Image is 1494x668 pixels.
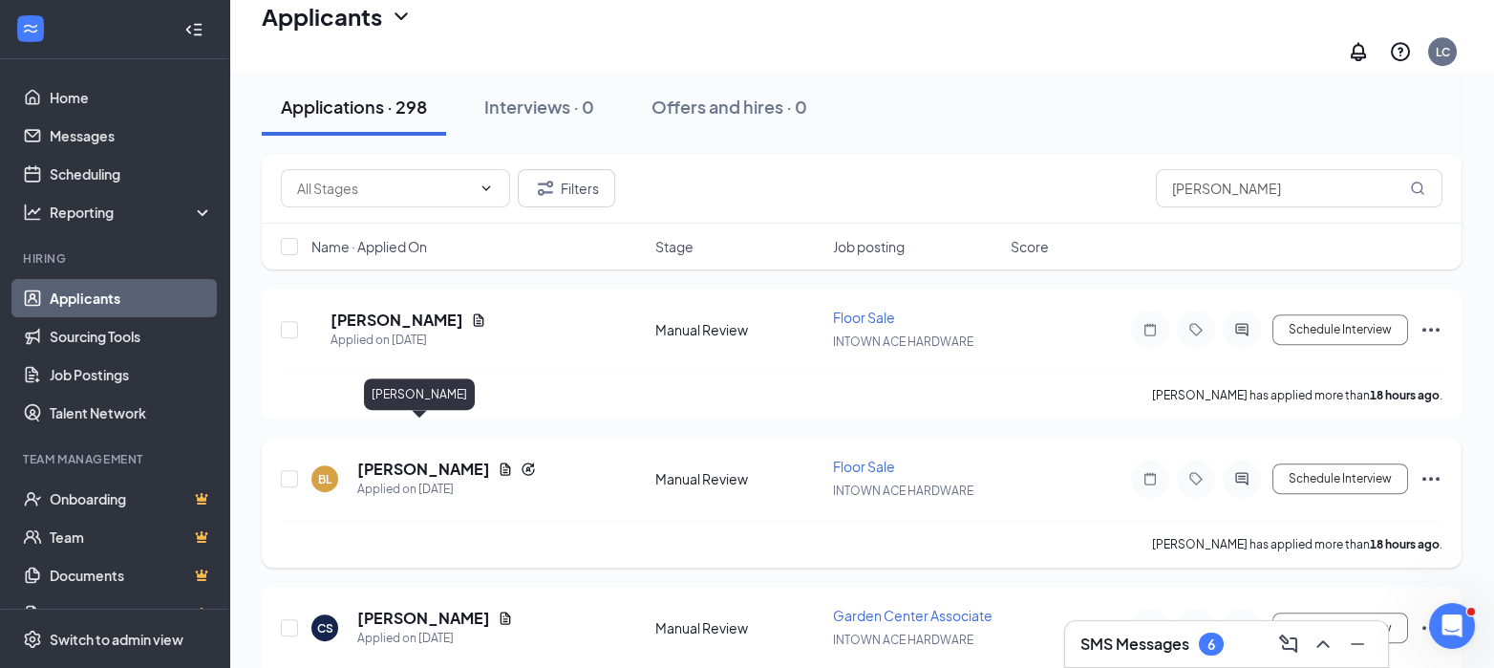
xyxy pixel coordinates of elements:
[357,459,490,480] h5: [PERSON_NAME]
[479,181,494,196] svg: ChevronDown
[1389,40,1412,63] svg: QuestionInfo
[50,394,213,432] a: Talent Network
[297,178,471,199] input: All Stages
[651,95,807,119] div: Offers and hires · 0
[1370,537,1440,551] b: 18 hours ago
[1185,322,1207,337] svg: Tag
[655,320,822,339] div: Manual Review
[1308,629,1338,659] button: ChevronUp
[184,20,203,39] svg: Collapse
[1429,603,1475,649] iframe: Intercom live chat
[23,203,42,222] svg: Analysis
[1011,237,1049,256] span: Score
[390,5,413,28] svg: ChevronDown
[50,203,214,222] div: Reporting
[50,556,213,594] a: DocumentsCrown
[1139,322,1162,337] svg: Note
[833,458,895,475] span: Floor Sale
[655,237,694,256] span: Stage
[1436,44,1450,60] div: LC
[1272,314,1408,345] button: Schedule Interview
[833,633,973,647] span: INTOWN ACE HARDWARE
[331,331,486,350] div: Applied on [DATE]
[1347,40,1370,63] svg: Notifications
[357,629,513,648] div: Applied on [DATE]
[357,480,536,499] div: Applied on [DATE]
[1273,629,1304,659] button: ComposeMessage
[1230,471,1253,486] svg: ActiveChat
[521,462,536,477] svg: Reapply
[1230,322,1253,337] svg: ActiveChat
[833,607,992,624] span: Garden Center Associate
[1207,636,1215,653] div: 6
[23,451,209,467] div: Team Management
[1277,633,1300,656] svg: ComposeMessage
[833,484,973,498] span: INTOWN ACE HARDWARE
[50,594,213,633] a: SurveysCrown
[1419,318,1442,341] svg: Ellipses
[311,237,427,256] span: Name · Applied On
[364,378,475,410] div: [PERSON_NAME]
[534,177,557,200] svg: Filter
[655,618,822,637] div: Manual Review
[1139,471,1162,486] svg: Note
[1156,169,1442,207] input: Search in applications
[50,117,213,155] a: Messages
[50,518,213,556] a: TeamCrown
[1370,388,1440,402] b: 18 hours ago
[50,155,213,193] a: Scheduling
[833,309,895,326] span: Floor Sale
[1152,536,1442,552] p: [PERSON_NAME] has applied more than .
[1419,467,1442,490] svg: Ellipses
[1346,633,1369,656] svg: Minimize
[484,95,594,119] div: Interviews · 0
[1342,629,1373,659] button: Minimize
[318,471,331,487] div: BL
[518,169,615,207] button: Filter Filters
[1410,181,1425,196] svg: MagnifyingGlass
[357,608,490,629] h5: [PERSON_NAME]
[23,630,42,649] svg: Settings
[1152,387,1442,403] p: [PERSON_NAME] has applied more than .
[1080,634,1189,655] h3: SMS Messages
[50,630,183,649] div: Switch to admin view
[50,356,213,394] a: Job Postings
[498,611,513,626] svg: Document
[1185,471,1207,486] svg: Tag
[655,469,822,488] div: Manual Review
[471,312,486,328] svg: Document
[50,78,213,117] a: Home
[50,279,213,317] a: Applicants
[1419,616,1442,639] svg: Ellipses
[50,480,213,518] a: OnboardingCrown
[331,310,463,331] h5: [PERSON_NAME]
[50,317,213,356] a: Sourcing Tools
[833,237,905,256] span: Job posting
[21,19,40,38] svg: WorkstreamLogo
[498,462,513,477] svg: Document
[23,250,209,267] div: Hiring
[833,334,973,349] span: INTOWN ACE HARDWARE
[1272,613,1408,643] button: Schedule Interview
[1272,463,1408,494] button: Schedule Interview
[317,620,333,636] div: CS
[1312,633,1334,656] svg: ChevronUp
[281,95,427,119] div: Applications · 298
